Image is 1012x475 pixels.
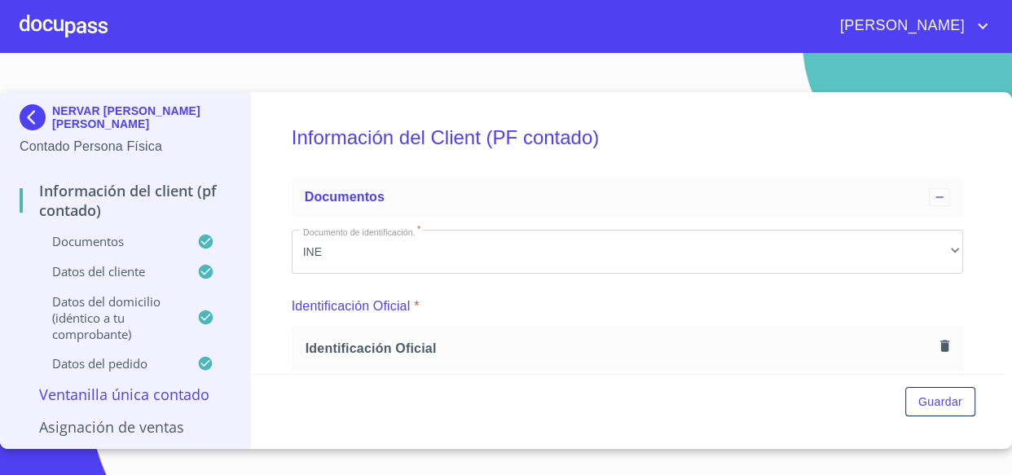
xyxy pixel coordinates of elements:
span: Guardar [918,392,962,412]
span: Identificación Oficial [306,340,934,357]
span: Documentos [305,190,385,204]
p: Documentos [20,233,197,249]
p: Identificación Oficial [292,297,411,316]
p: Datos del domicilio (idéntico a tu comprobante) [20,293,197,342]
p: Datos del pedido [20,355,197,372]
p: Ventanilla única contado [20,385,231,404]
div: Documentos [292,178,964,217]
p: Asignación de Ventas [20,417,231,437]
div: NERVAR [PERSON_NAME] [PERSON_NAME] [20,104,231,137]
h5: Información del Client (PF contado) [292,104,964,171]
img: Docupass spot blue [20,104,52,130]
div: INE [292,230,964,274]
p: Contado Persona Física [20,137,231,156]
p: NERVAR [PERSON_NAME] [PERSON_NAME] [52,104,231,130]
button: Guardar [905,387,975,417]
p: Información del Client (PF contado) [20,181,231,220]
span: [PERSON_NAME] [828,13,973,39]
p: Datos del cliente [20,263,197,279]
button: account of current user [828,13,992,39]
